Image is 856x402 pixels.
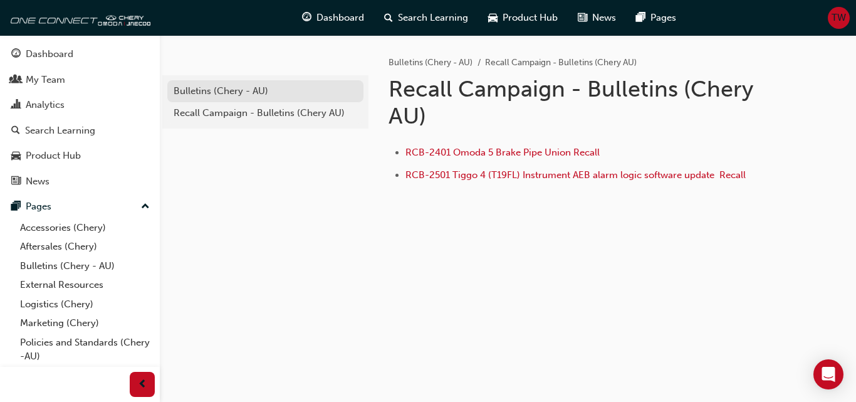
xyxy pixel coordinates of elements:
div: Analytics [26,98,65,112]
a: Logistics (Chery) [15,295,155,314]
span: news-icon [578,10,587,26]
li: Recall Campaign - Bulletins (Chery AU) [485,56,637,70]
div: News [26,174,50,189]
span: people-icon [11,75,21,86]
a: Dashboard [5,43,155,66]
span: prev-icon [138,377,147,393]
a: External Resources [15,275,155,295]
span: car-icon [488,10,498,26]
div: Open Intercom Messenger [813,359,843,389]
div: Bulletins (Chery - AU) [174,84,357,98]
span: chart-icon [11,100,21,111]
div: Pages [26,199,51,214]
a: Recall Campaign - Bulletins (Chery AU) [167,102,363,124]
a: RCB-2401 Omoda 5 Brake Pipe Union Recall [405,147,600,158]
a: Bulletins (Chery - AU) [389,57,472,68]
span: search-icon [384,10,393,26]
div: Dashboard [26,47,73,61]
button: Pages [5,195,155,218]
span: Search Learning [398,11,468,25]
a: Bulletins (Chery - AU) [15,257,155,276]
span: guage-icon [302,10,311,26]
span: car-icon [11,151,21,162]
a: RCB-2501 Tiggo 4 (T19FL) Instrument AEB alarm logic software update Recall [405,169,746,181]
a: Search Learning [5,119,155,142]
span: up-icon [141,199,150,215]
a: Accessories (Chery) [15,218,155,238]
div: Search Learning [25,124,95,138]
span: News [592,11,616,25]
a: news-iconNews [568,5,626,31]
span: pages-icon [11,201,21,213]
h1: Recall Campaign - Bulletins (Chery AU) [389,75,761,130]
a: My Team [5,68,155,92]
button: TW [828,7,850,29]
span: Dashboard [316,11,364,25]
span: news-icon [11,176,21,188]
span: RCB-2501 Tiggo 4 (T19FL) Instrument AEB alarm logic software update ﻿ Recall [405,169,746,181]
div: Product Hub [26,149,81,163]
a: pages-iconPages [626,5,686,31]
button: DashboardMy TeamAnalyticsSearch LearningProduct HubNews [5,40,155,195]
a: Technical Hub Workshop information [15,366,155,399]
a: Bulletins (Chery - AU) [167,80,363,102]
a: Policies and Standards (Chery -AU) [15,333,155,366]
a: search-iconSearch Learning [374,5,478,31]
a: News [5,170,155,193]
a: guage-iconDashboard [292,5,374,31]
span: search-icon [11,125,20,137]
span: TW [832,11,846,25]
span: pages-icon [636,10,645,26]
a: car-iconProduct Hub [478,5,568,31]
span: Pages [650,11,676,25]
a: Analytics [5,93,155,117]
a: Aftersales (Chery) [15,237,155,257]
span: Product Hub [503,11,558,25]
div: Recall Campaign - Bulletins (Chery AU) [174,106,357,120]
span: guage-icon [11,49,21,60]
img: oneconnect [6,5,150,30]
div: My Team [26,73,65,87]
a: Marketing (Chery) [15,314,155,333]
a: Product Hub [5,144,155,167]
